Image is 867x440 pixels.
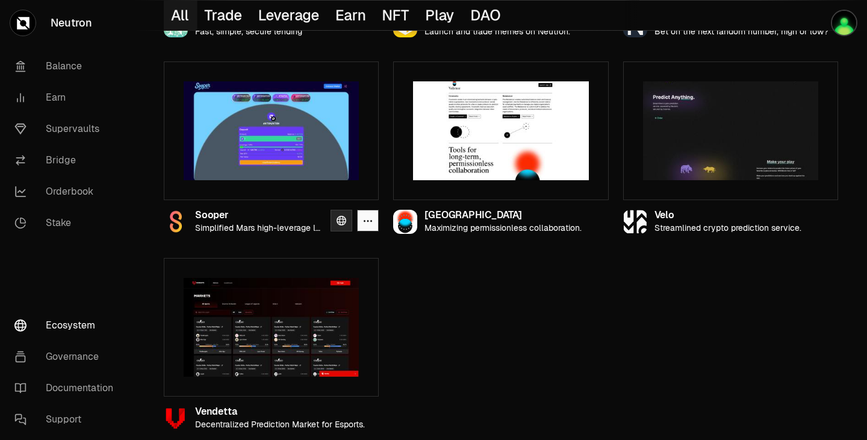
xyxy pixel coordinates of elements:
a: Governance [5,341,130,372]
button: DAO [463,1,509,30]
a: Orderbook [5,176,130,207]
button: NFT [375,1,418,30]
img: Velo preview image [643,81,818,180]
a: Balance [5,51,130,82]
p: Fast, simple, secure lending [195,27,302,37]
div: Velo [654,210,801,221]
p: Bet on the next random number, high or low? [654,27,828,37]
div: [GEOGRAPHIC_DATA] [424,210,582,221]
a: Bridge [5,145,130,176]
img: Sooper preview image [184,81,359,180]
img: Anogueira [831,10,857,36]
p: Simplified Mars high-leverage looping. [195,223,321,233]
div: Sooper [195,210,321,221]
img: Sooper Logo [164,210,188,234]
p: Decentralized Prediction Market for Esports. [195,420,365,430]
button: Play [418,1,463,30]
button: All [164,1,197,30]
p: Streamlined crypto prediction service. [654,223,801,233]
button: Earn [328,1,374,30]
div: Vendetta [195,407,365,417]
a: Documentation [5,372,130,404]
a: Support [5,404,130,435]
img: Vendetta preview image [184,278,359,377]
a: Stake [5,207,130,239]
a: Supervaults [5,113,130,145]
p: Maximizing permissionless collaboration. [424,223,582,233]
img: Valence preview image [413,81,588,180]
button: Leverage [250,1,328,30]
p: Launch and trade memes on Neutron. [424,27,570,37]
a: Ecosystem [5,310,130,341]
a: Earn [5,82,130,113]
button: Trade [197,1,251,30]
